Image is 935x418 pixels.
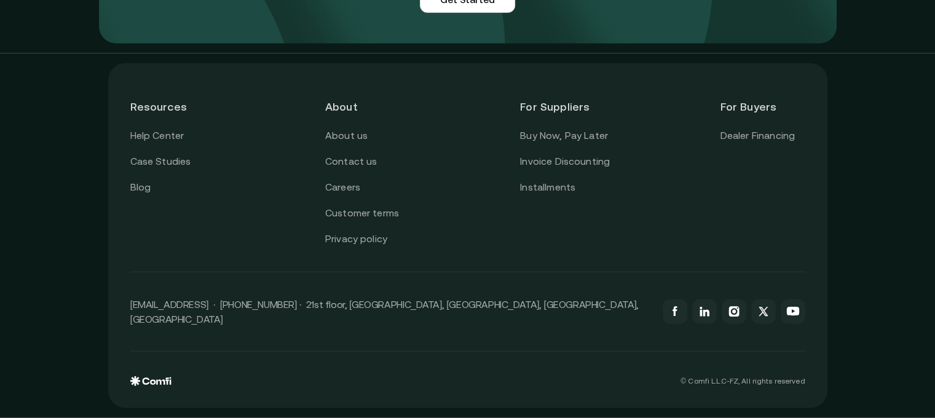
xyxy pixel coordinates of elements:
[520,179,575,195] a: Installments
[681,377,805,385] p: © Comfi L.L.C-FZ, All rights reserved
[325,154,377,170] a: Contact us
[325,231,387,247] a: Privacy policy
[720,128,795,144] a: Dealer Financing
[720,85,805,128] header: For Buyers
[520,85,610,128] header: For Suppliers
[130,297,650,326] p: [EMAIL_ADDRESS] · [PHONE_NUMBER] · 21st floor, [GEOGRAPHIC_DATA], [GEOGRAPHIC_DATA], [GEOGRAPHIC_...
[520,128,608,144] a: Buy Now, Pay Later
[325,205,399,221] a: Customer terms
[130,154,191,170] a: Case Studies
[130,128,184,144] a: Help Center
[325,179,360,195] a: Careers
[325,128,368,144] a: About us
[130,85,215,128] header: Resources
[520,154,610,170] a: Invoice Discounting
[130,179,151,195] a: Blog
[325,85,410,128] header: About
[130,376,172,386] img: comfi logo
